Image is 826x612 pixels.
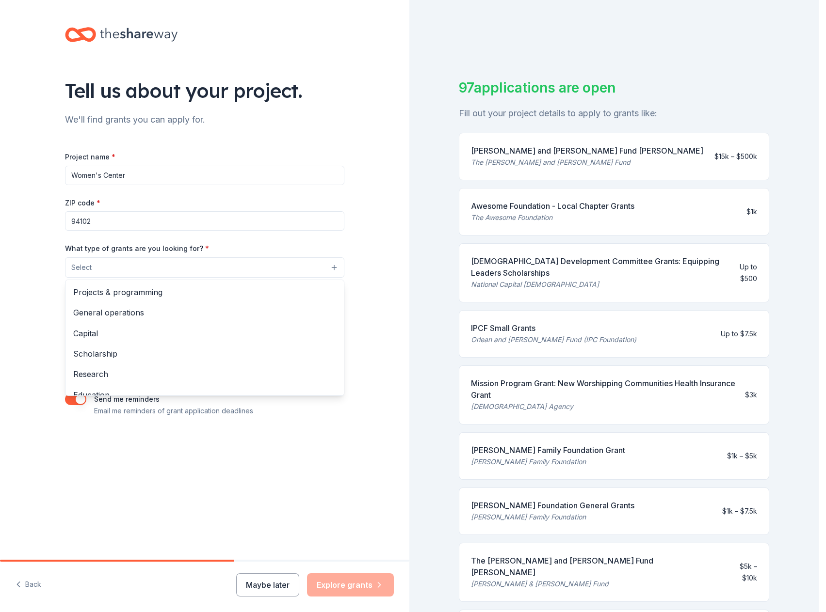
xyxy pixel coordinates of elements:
[71,262,92,273] span: Select
[73,347,336,360] span: Scholarship
[73,306,336,319] span: General operations
[73,368,336,380] span: Research
[65,257,344,278] button: Select
[73,389,336,401] span: Education
[73,327,336,340] span: Capital
[65,280,344,396] div: Select
[73,286,336,298] span: Projects & programming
